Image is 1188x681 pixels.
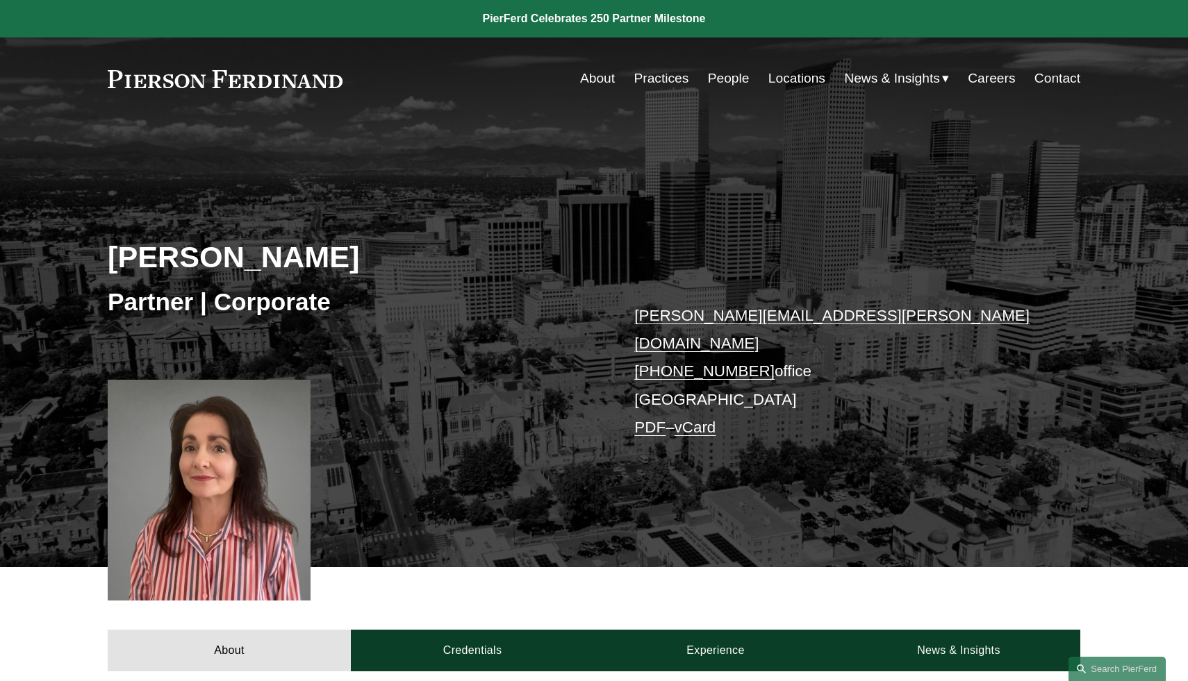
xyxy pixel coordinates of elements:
a: Experience [594,630,837,671]
a: Contact [1034,65,1080,92]
a: folder dropdown [844,65,949,92]
p: office [GEOGRAPHIC_DATA] – [634,302,1039,442]
a: News & Insights [837,630,1080,671]
a: Practices [634,65,688,92]
a: People [708,65,750,92]
span: News & Insights [844,67,940,91]
a: [PHONE_NUMBER] [634,362,775,380]
a: About [580,65,615,92]
a: vCard [675,419,716,436]
a: Search this site [1069,657,1166,681]
h3: Partner | Corporate [108,287,594,317]
a: Careers [968,65,1015,92]
a: Credentials [351,630,594,671]
h2: [PERSON_NAME] [108,239,594,275]
a: Locations [768,65,825,92]
a: PDF [634,419,666,436]
a: [PERSON_NAME][EMAIL_ADDRESS][PERSON_NAME][DOMAIN_NAME] [634,307,1030,352]
a: About [108,630,351,671]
